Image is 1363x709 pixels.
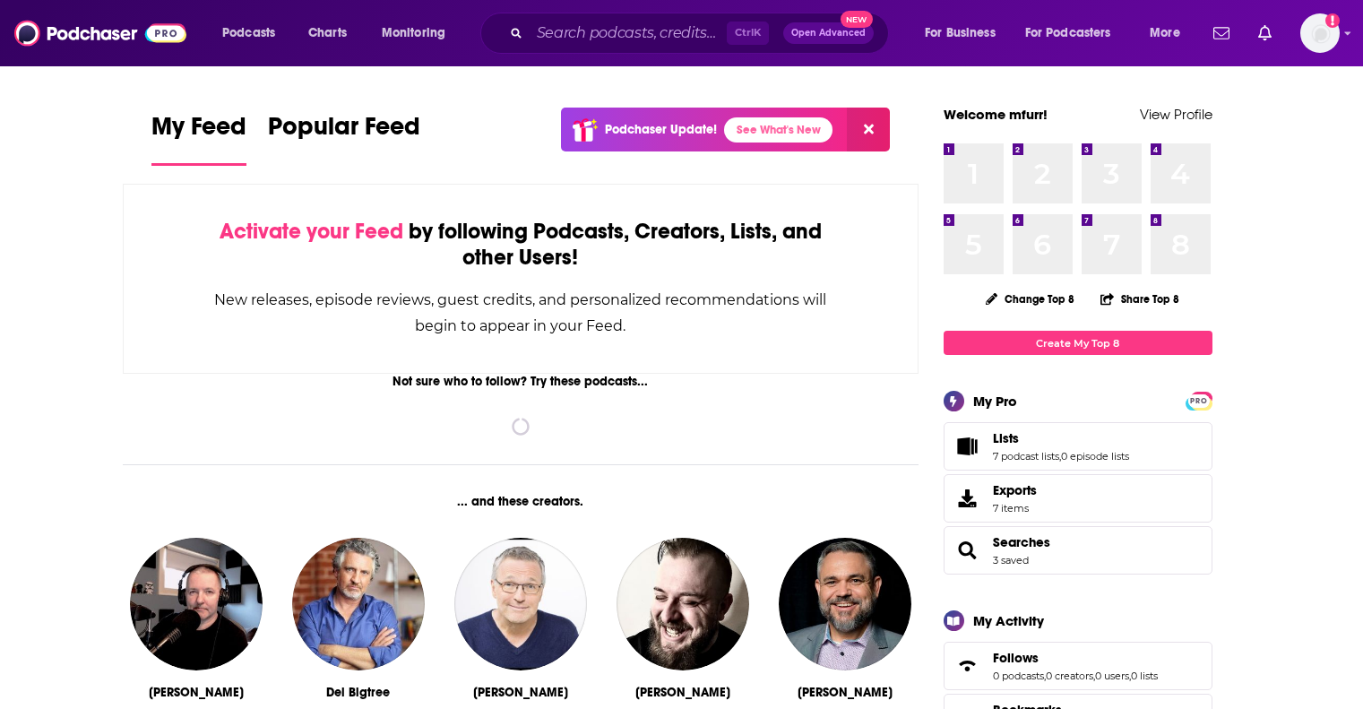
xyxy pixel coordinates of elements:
button: open menu [1014,19,1137,48]
span: Charts [308,21,347,46]
a: Searches [993,534,1050,550]
span: , [1129,670,1131,682]
div: Del Bigtree [326,685,390,700]
a: See What's New [724,117,832,143]
img: Danny Brown [130,538,263,670]
span: Logged in as mfurr [1300,13,1340,53]
span: Exports [950,486,986,511]
button: Show profile menu [1300,13,1340,53]
a: Exports [944,474,1212,523]
a: Charts [297,19,358,48]
span: More [1150,21,1180,46]
div: Ian Powell [635,685,730,700]
button: open menu [912,19,1018,48]
div: Search podcasts, credits, & more... [497,13,906,54]
button: Open AdvancedNew [783,22,874,44]
button: open menu [210,19,298,48]
a: Show notifications dropdown [1206,18,1237,48]
a: 0 users [1095,670,1129,682]
img: Podchaser - Follow, Share and Rate Podcasts [14,16,186,50]
a: View Profile [1140,106,1212,123]
img: Ian Powell [617,538,749,670]
img: Laurent Ruquier [454,538,587,670]
span: , [1093,670,1095,682]
a: Follows [993,650,1158,666]
div: New releases, episode reviews, guest credits, and personalized recommendations will begin to appe... [213,287,829,339]
div: Evo Terra [798,685,893,700]
button: Share Top 8 [1100,281,1180,316]
div: Not sure who to follow? Try these podcasts... [123,374,919,389]
a: Lists [950,434,986,459]
span: Exports [993,482,1037,498]
a: Welcome mfurr! [944,106,1048,123]
a: 0 creators [1046,670,1093,682]
svg: Add a profile image [1325,13,1340,28]
div: Laurent Ruquier [473,685,568,700]
div: by following Podcasts, Creators, Lists, and other Users! [213,219,829,271]
span: Monitoring [382,21,445,46]
input: Search podcasts, credits, & more... [530,19,727,48]
a: 0 lists [1131,670,1158,682]
a: 0 podcasts [993,670,1044,682]
button: open menu [369,19,469,48]
img: Evo Terra [779,538,911,670]
span: Lists [993,430,1019,446]
span: My Feed [151,111,246,152]
a: Popular Feed [268,111,420,166]
a: 7 podcast lists [993,450,1059,463]
a: 3 saved [993,554,1029,566]
span: Lists [944,422,1212,471]
div: My Activity [973,612,1044,629]
a: Searches [950,538,986,563]
span: New [841,11,873,28]
p: Podchaser Update! [605,122,717,137]
span: Searches [944,526,1212,575]
span: Activate your Feed [220,218,403,245]
span: Open Advanced [791,29,866,38]
span: Ctrl K [727,22,769,45]
span: Podcasts [222,21,275,46]
div: ... and these creators. [123,494,919,509]
span: , [1059,450,1061,463]
img: User Profile [1300,13,1340,53]
span: PRO [1188,394,1210,408]
div: Danny Brown [149,685,244,700]
button: Change Top 8 [975,288,1086,310]
a: Show notifications dropdown [1251,18,1279,48]
span: Follows [993,650,1039,666]
a: Follows [950,653,986,679]
span: Follows [944,642,1212,690]
a: Lists [993,430,1129,446]
div: My Pro [973,393,1017,410]
a: PRO [1188,393,1210,407]
span: 7 items [993,502,1037,514]
span: , [1044,670,1046,682]
span: For Podcasters [1025,21,1111,46]
button: open menu [1137,19,1203,48]
a: 0 episode lists [1061,450,1129,463]
img: Del Bigtree [292,538,425,670]
span: Popular Feed [268,111,420,152]
a: My Feed [151,111,246,166]
a: Create My Top 8 [944,331,1212,355]
span: For Business [925,21,996,46]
